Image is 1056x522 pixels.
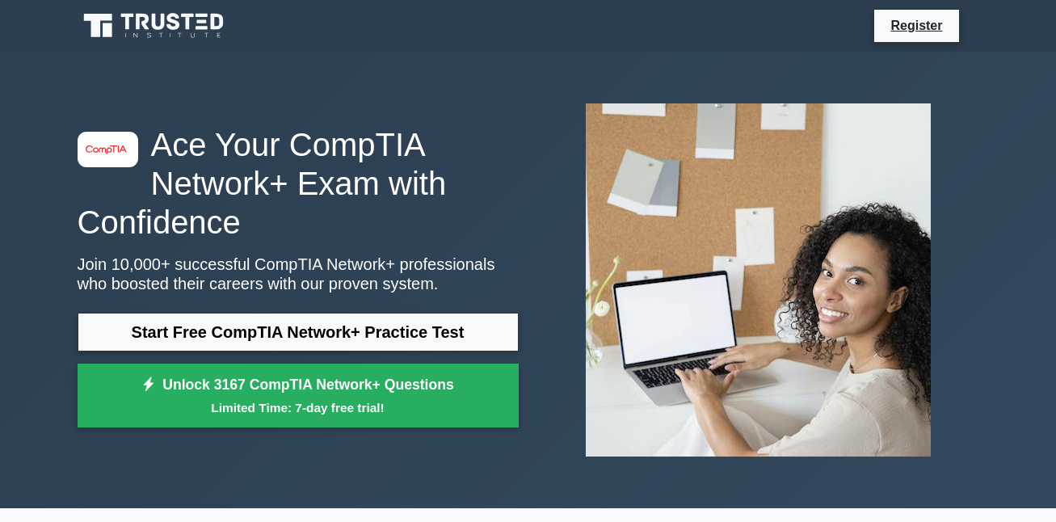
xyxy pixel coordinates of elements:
[78,125,519,242] h1: Ace Your CompTIA Network+ Exam with Confidence
[881,15,952,36] a: Register
[78,364,519,428] a: Unlock 3167 CompTIA Network+ QuestionsLimited Time: 7-day free trial!
[78,313,519,352] a: Start Free CompTIA Network+ Practice Test
[78,255,519,293] p: Join 10,000+ successful CompTIA Network+ professionals who boosted their careers with our proven ...
[98,398,499,417] small: Limited Time: 7-day free trial!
